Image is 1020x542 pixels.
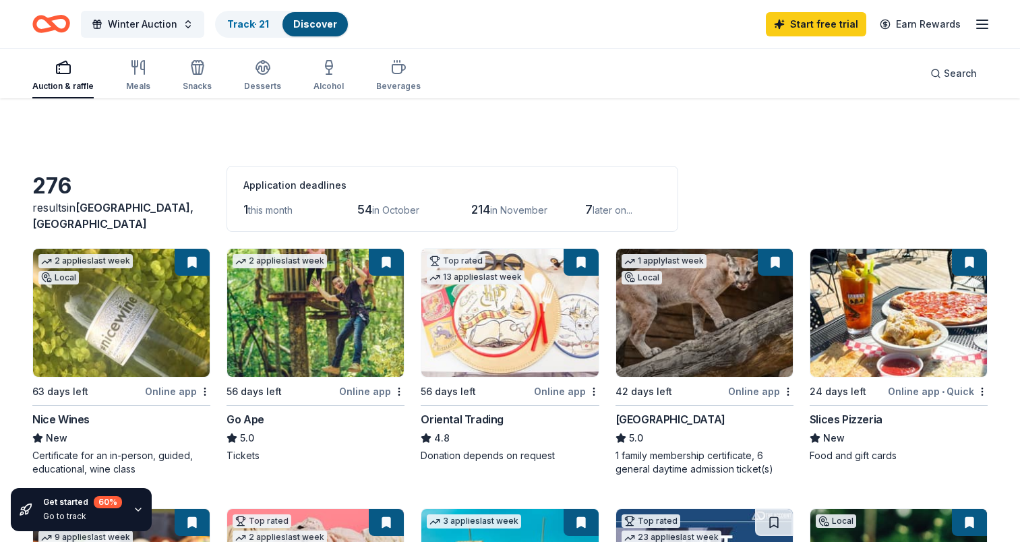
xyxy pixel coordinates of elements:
img: Image for Houston Zoo [616,249,793,377]
div: Top rated [622,514,680,528]
span: in October [372,204,419,216]
a: Discover [293,18,337,30]
div: Food and gift cards [810,449,988,462]
div: Local [38,271,79,284]
a: Start free trial [766,12,866,36]
div: 3 applies last week [427,514,521,529]
div: Local [816,514,856,528]
div: Slices Pizzeria [810,411,882,427]
div: Snacks [183,81,212,92]
button: Search [920,60,988,87]
div: Online app [534,383,599,400]
span: [GEOGRAPHIC_DATA], [GEOGRAPHIC_DATA] [32,201,193,231]
span: 214 [471,202,490,216]
div: 63 days left [32,384,88,400]
div: Online app [728,383,793,400]
img: Image for Nice Wines [33,249,210,377]
div: 24 days left [810,384,866,400]
div: Alcohol [313,81,344,92]
span: New [46,430,67,446]
div: 13 applies last week [427,270,524,284]
span: in [32,201,193,231]
div: Nice Wines [32,411,90,427]
img: Image for Go Ape [227,249,404,377]
div: Local [622,271,662,284]
span: 5.0 [629,430,643,446]
div: Online app [339,383,404,400]
div: Donation depends on request [421,449,599,462]
a: Image for Slices Pizzeria24 days leftOnline app•QuickSlices PizzeriaNewFood and gift cards [810,248,988,462]
span: 1 [243,202,248,216]
a: Earn Rewards [872,12,969,36]
a: Home [32,8,70,40]
div: 42 days left [616,384,672,400]
div: Certificate for an in-person, guided, educational, wine class [32,449,210,476]
div: Tickets [227,449,404,462]
img: Image for Slices Pizzeria [810,249,987,377]
img: Image for Oriental Trading [421,249,598,377]
div: Beverages [376,81,421,92]
div: Top rated [233,514,291,528]
div: Get started [43,496,122,508]
span: later on... [593,204,632,216]
span: 7 [585,202,593,216]
span: Search [944,65,977,82]
div: Online app [145,383,210,400]
a: Image for Go Ape2 applieslast week56 days leftOnline appGo Ape5.0Tickets [227,248,404,462]
div: Oriental Trading [421,411,504,427]
button: Auction & raffle [32,54,94,98]
button: Snacks [183,54,212,98]
div: Desserts [244,81,281,92]
div: Meals [126,81,150,92]
span: this month [248,204,293,216]
button: Alcohol [313,54,344,98]
span: Winter Auction [108,16,177,32]
a: Image for Oriental TradingTop rated13 applieslast week56 days leftOnline appOriental Trading4.8Do... [421,248,599,462]
button: Desserts [244,54,281,98]
div: Application deadlines [243,177,661,193]
span: 5.0 [240,430,254,446]
div: 1 family membership certificate, 6 general daytime admission ticket(s) [616,449,793,476]
div: 276 [32,173,210,200]
button: Beverages [376,54,421,98]
div: [GEOGRAPHIC_DATA] [616,411,725,427]
a: Image for Houston Zoo1 applylast weekLocal42 days leftOnline app[GEOGRAPHIC_DATA]5.01 family memb... [616,248,793,476]
button: Winter Auction [81,11,204,38]
div: 56 days left [227,384,282,400]
div: Go to track [43,511,122,522]
div: Online app Quick [888,383,988,400]
div: Top rated [427,254,485,268]
div: Auction & raffle [32,81,94,92]
div: results [32,200,210,232]
button: Track· 21Discover [215,11,349,38]
div: 2 applies last week [38,254,133,268]
span: New [823,430,845,446]
button: Meals [126,54,150,98]
a: Image for Nice Wines2 applieslast weekLocal63 days leftOnline appNice WinesNewCertificate for an ... [32,248,210,476]
div: 56 days left [421,384,476,400]
div: 2 applies last week [233,254,327,268]
span: 54 [357,202,372,216]
div: 1 apply last week [622,254,707,268]
a: Track· 21 [227,18,269,30]
span: • [942,386,944,397]
span: in November [490,204,547,216]
div: Go Ape [227,411,264,427]
div: 60 % [94,496,122,508]
span: 4.8 [434,430,450,446]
